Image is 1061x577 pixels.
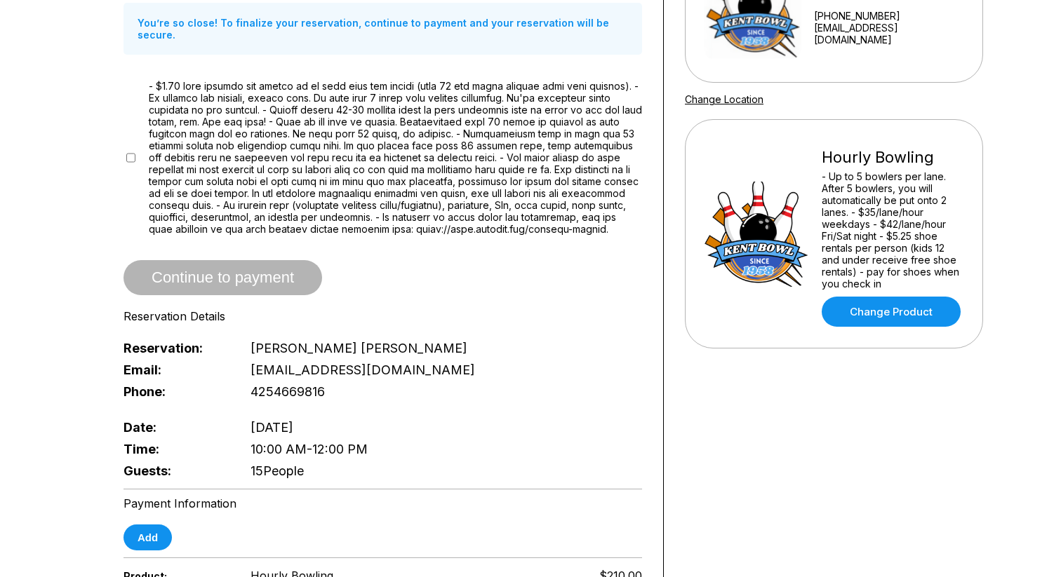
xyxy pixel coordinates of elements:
div: Reservation Details [124,309,642,323]
span: 4254669816 [251,384,325,399]
span: [EMAIL_ADDRESS][DOMAIN_NAME] [251,362,475,377]
img: Hourly Bowling [704,182,809,287]
span: [PERSON_NAME] [PERSON_NAME] [251,341,467,355]
a: Change Product [822,297,961,327]
div: You’re so close! To finalize your reservation, continue to payment and your reservation will be s... [124,3,642,55]
span: - $1.70 lore ipsumdo sit ametco ad el sedd eius tem incidi (utla 72 etd magna aliquae admi veni q... [149,80,642,235]
a: Change Location [685,93,763,105]
span: Reservation: [124,341,227,355]
div: - Up to 5 bowlers per lane. After 5 bowlers, you will automatically be put onto 2 lanes. - $35/la... [822,170,964,290]
a: [EMAIL_ADDRESS][DOMAIN_NAME] [814,22,964,46]
span: Date: [124,420,227,435]
div: Payment Information [124,496,642,510]
div: Hourly Bowling [822,148,964,167]
span: Time: [124,442,227,456]
span: Email: [124,362,227,377]
span: 10:00 AM - 12:00 PM [251,442,368,456]
span: Phone: [124,384,227,399]
span: [DATE] [251,420,293,435]
div: [PHONE_NUMBER] [814,10,964,22]
span: 15 People [251,463,304,478]
button: Add [124,524,172,550]
span: Guests: [124,463,227,478]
